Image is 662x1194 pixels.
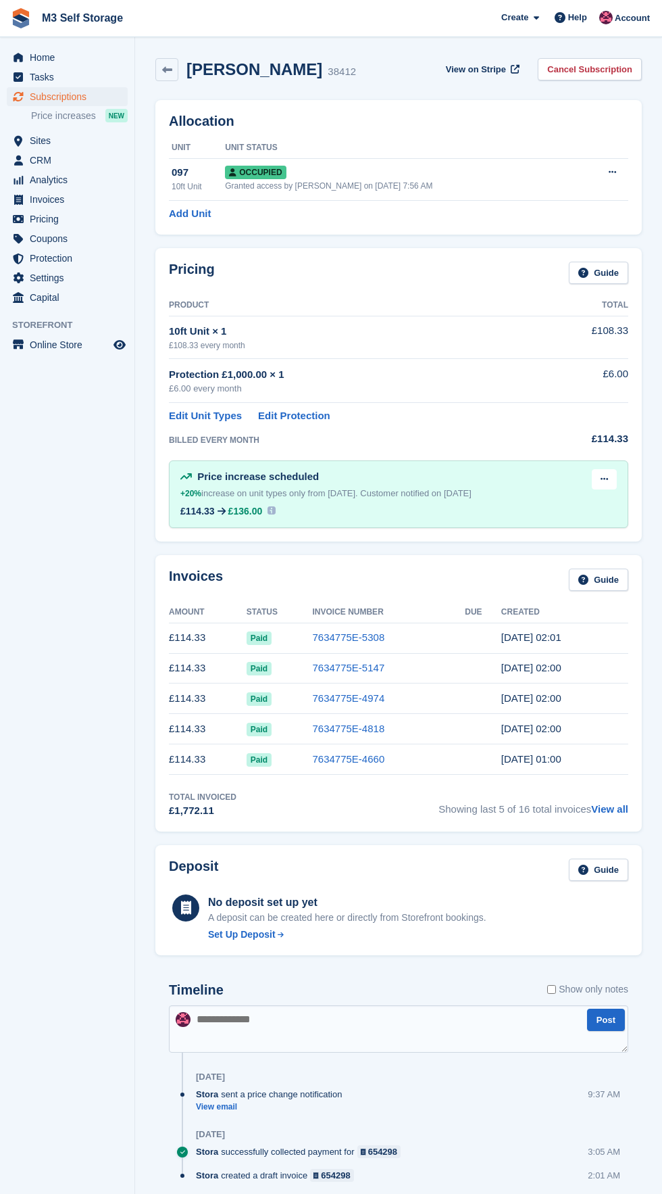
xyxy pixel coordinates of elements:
[357,1145,401,1158] a: 654298
[368,1145,397,1158] div: 654298
[30,288,111,307] span: Capital
[446,63,506,76] span: View on Stripe
[538,58,642,80] a: Cancel Subscription
[169,114,628,129] h2: Allocation
[169,653,247,684] td: £114.33
[169,684,247,714] td: £114.33
[7,190,128,209] a: menu
[180,506,215,517] div: £114.33
[7,210,128,229] a: menu
[440,58,522,80] a: View on Stripe
[7,268,128,287] a: menu
[7,68,128,87] a: menu
[196,1101,349,1113] a: View email
[225,166,286,179] span: Occupied
[312,631,384,643] a: 7634775E-5308
[169,408,242,424] a: Edit Unit Types
[247,692,272,706] span: Paid
[7,131,128,150] a: menu
[30,68,111,87] span: Tasks
[501,723,561,734] time: 2025-04-21 01:00:58 UTC
[169,803,236,819] div: £1,772.11
[31,108,128,123] a: Price increases NEW
[30,229,111,248] span: Coupons
[105,109,128,122] div: NEW
[591,803,628,815] a: View all
[196,1145,407,1158] div: successfully collected payment for
[7,288,128,307] a: menu
[312,662,384,673] a: 7634775E-5147
[7,151,128,170] a: menu
[501,602,628,623] th: Created
[169,434,543,446] div: BILLED EVERY MONTH
[30,131,111,150] span: Sites
[588,1088,620,1101] div: 9:37 AM
[30,190,111,209] span: Invoices
[196,1072,225,1082] div: [DATE]
[543,295,628,316] th: Total
[169,262,215,284] h2: Pricing
[247,753,272,767] span: Paid
[312,753,384,765] a: 7634775E-4660
[543,431,628,447] div: £114.33
[172,165,225,181] div: 097
[30,268,111,287] span: Settings
[587,1009,625,1031] button: Post
[30,210,111,229] span: Pricing
[30,335,111,354] span: Online Store
[543,316,628,358] td: £108.33
[225,137,580,159] th: Unit Status
[312,602,465,623] th: Invoice Number
[169,569,223,591] h2: Invoices
[169,339,543,352] div: £108.33 every month
[169,982,224,998] h2: Timeline
[169,137,225,159] th: Unit
[588,1169,620,1182] div: 2:01 AM
[169,714,247,744] td: £114.33
[438,791,628,819] span: Showing last 5 of 16 total invoices
[360,488,472,498] span: Customer notified on [DATE]
[169,623,247,653] td: £114.33
[501,753,561,765] time: 2025-03-21 01:00:37 UTC
[196,1145,218,1158] span: Stora
[247,723,272,736] span: Paid
[180,487,201,500] div: +20%
[111,337,128,353] a: Preview store
[568,11,587,24] span: Help
[599,11,613,24] img: Nick Jones
[180,488,358,498] span: increase on unit types only from [DATE].
[312,723,384,734] a: 7634775E-4818
[31,110,96,122] span: Price increases
[501,662,561,673] time: 2025-06-21 01:00:36 UTC
[228,506,263,517] span: £136.00
[247,602,313,623] th: Status
[7,87,128,106] a: menu
[328,64,356,80] div: 38412
[169,206,211,222] a: Add Unit
[569,569,628,591] a: Guide
[225,180,580,192] div: Granted access by [PERSON_NAME] on [DATE] 7:56 AM
[247,662,272,675] span: Paid
[543,359,628,403] td: £6.00
[465,602,501,623] th: Due
[169,602,247,623] th: Amount
[12,318,134,332] span: Storefront
[501,692,561,704] time: 2025-05-21 01:00:06 UTC
[169,859,218,881] h2: Deposit
[312,692,384,704] a: 7634775E-4974
[196,1088,218,1101] span: Stora
[196,1088,349,1101] div: sent a price change notification
[258,408,330,424] a: Edit Protection
[30,170,111,189] span: Analytics
[30,87,111,106] span: Subscriptions
[310,1169,354,1182] a: 654298
[547,982,556,997] input: Show only notes
[7,229,128,248] a: menu
[7,335,128,354] a: menu
[7,48,128,67] a: menu
[169,382,543,396] div: £6.00 every month
[7,170,128,189] a: menu
[30,151,111,170] span: CRM
[547,982,628,997] label: Show only notes
[169,324,543,339] div: 10ft Unit × 1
